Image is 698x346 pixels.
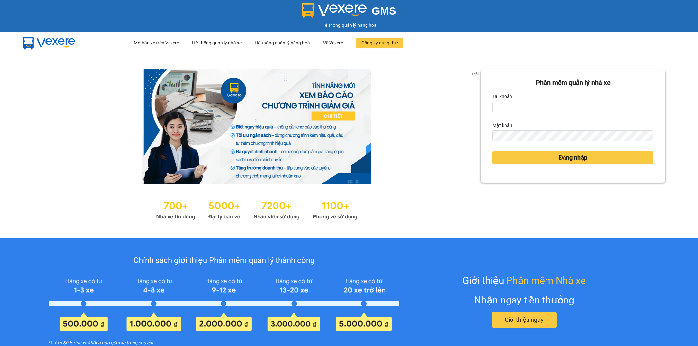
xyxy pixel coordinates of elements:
li: slide item 2 [256,176,258,179]
span: Đăng ký dùng thử [361,39,398,46]
div: Hệ thống quản lý nhà xe [192,32,242,53]
li: slide item 1 [248,176,250,179]
p: 1 of 3 [469,69,481,78]
div: Phần mềm quản lý nhà xe [492,78,653,88]
button: Đăng ký dùng thử [356,38,403,48]
div: Chính sách giới thiệu Phần mềm quản lý thành công [49,254,399,267]
button: next slide / item [472,69,481,184]
div: Nhận ngay tiền thưởng [474,292,574,308]
input: Tài khoản [492,102,653,112]
button: Đăng nhập [492,151,653,164]
input: Mật khẩu [492,130,653,141]
img: mbUUG5Q.png [16,32,82,54]
span: GMS [372,5,396,17]
button: previous slide / item [33,69,42,184]
li: slide item 3 [263,176,266,179]
div: Hệ thống quản lý hàng hóa [2,22,696,29]
img: logo 2 [302,3,367,18]
label: Mật khẩu [492,120,512,130]
div: Hệ thống quản lý hàng hoá [255,32,310,53]
label: Tài khoản [492,91,512,102]
img: Statistics.png [156,197,358,222]
div: Giới thiệu [462,273,586,288]
button: Giới thiệu ngay [492,312,557,328]
span: Phần mềm Nhà xe [506,273,586,288]
span: Giới thiệu ngay [505,315,544,324]
a: GMS [302,10,396,15]
span: Đăng nhập [559,153,587,162]
img: policy-intruduce-detail.png [49,275,399,331]
div: Mở bán vé trên Vexere [134,32,179,53]
div: Về Vexere [323,32,343,53]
